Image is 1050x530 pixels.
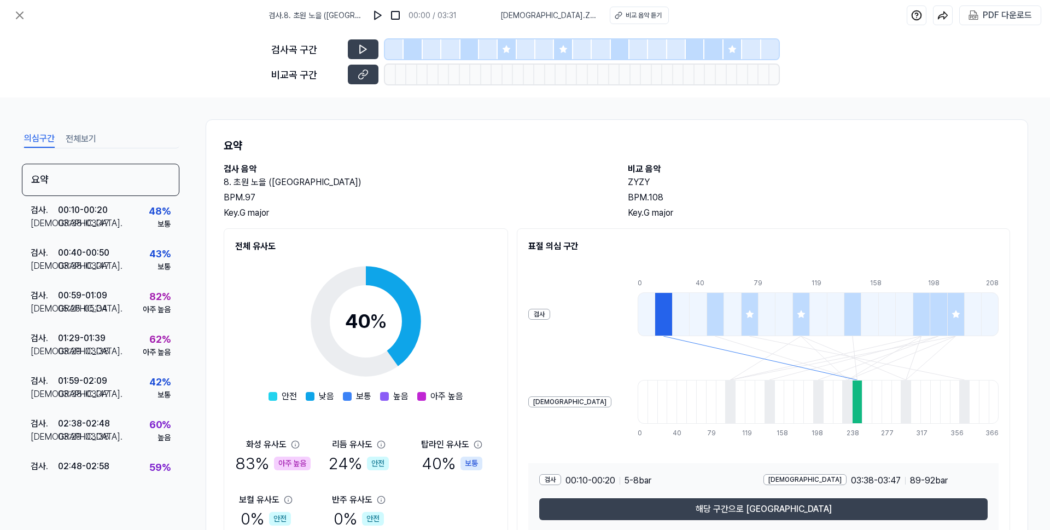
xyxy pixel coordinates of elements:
div: 화성 유사도 [246,438,287,451]
div: BPM. 97 [224,191,606,204]
div: 82 % [149,289,171,304]
span: 03:38 - 03:47 [851,474,901,487]
div: 아주 높음 [274,457,311,470]
div: 40 [345,307,387,336]
div: [DEMOGRAPHIC_DATA] . [31,302,58,315]
div: 아주 높음 [143,304,171,315]
img: share [937,10,948,21]
div: [DEMOGRAPHIC_DATA] . [31,388,58,401]
span: 안전 [282,390,297,403]
div: 00:10 - 00:20 [58,204,108,217]
span: 검사 . 8. 초원 노을 ([GEOGRAPHIC_DATA]) [269,10,365,21]
span: 89 - 92 bar [910,474,948,487]
div: 59 % [149,460,171,475]
div: 00:59 - 01:09 [58,289,107,302]
div: 검사곡 구간 [271,42,341,57]
div: Key. G major [628,206,1010,220]
div: 안전 [269,512,291,526]
button: 의심구간 [24,130,55,148]
div: 검사 . [31,289,58,302]
div: PDF 다운로드 [983,8,1032,22]
div: 03:38 - 03:47 [58,388,109,401]
div: 검사 . [31,204,58,217]
div: 208 [986,278,999,288]
div: 보통 [460,457,482,470]
img: stop [390,10,401,21]
div: Key. G major [224,206,606,220]
div: 43 % [149,246,171,261]
button: 비교 음악 듣기 [610,7,669,24]
div: 안전 [362,512,384,526]
h2: ZYZY [628,176,1010,189]
div: [DEMOGRAPHIC_DATA] . [31,260,58,273]
div: 119 [742,428,752,438]
div: 높음 [157,432,171,443]
span: 낮음 [319,390,334,403]
div: 40 [673,428,682,438]
div: 보통 [157,261,171,273]
span: 아주 높음 [430,390,463,403]
div: 83 % [235,451,311,476]
div: 238 [847,428,856,438]
div: 05:25 - 05:34 [58,302,108,315]
div: 62 % [149,332,171,347]
div: 158 [870,278,887,288]
div: 317 [916,428,926,438]
h2: 전체 유사도 [235,240,497,253]
div: 리듬 유사도 [332,438,372,451]
div: 198 [928,278,945,288]
div: 검사 [528,309,550,320]
div: 아주 높음 [143,347,171,358]
span: 높음 [393,390,409,403]
div: 79 [707,428,717,438]
span: % [370,309,387,333]
div: 비교 음악 듣기 [626,10,662,20]
button: 해당 구간으로 [GEOGRAPHIC_DATA] [539,498,988,520]
h2: 표절 의심 구간 [528,240,999,253]
span: [DEMOGRAPHIC_DATA] . ZYZY [500,10,597,21]
div: 277 [881,428,891,438]
div: 반주 유사도 [332,493,372,506]
div: 0 [638,428,647,438]
div: 검사 . [31,460,58,473]
span: 보통 [356,390,371,403]
div: 검사 . [31,332,58,345]
div: 03:29 - 03:38 [58,345,109,358]
div: 119 [812,278,829,288]
div: 보통 [157,389,171,401]
div: 79 [754,278,771,288]
div: 48 % [149,204,171,218]
div: 60 % [149,417,171,432]
img: play [372,10,383,21]
h2: 검사 음악 [224,163,606,176]
div: 00:40 - 00:50 [58,246,109,260]
div: 42 % [149,375,171,389]
div: 366 [985,428,999,438]
div: 02:38 - 02:48 [58,417,110,430]
button: 전체보기 [66,130,96,148]
div: 안전 [367,457,389,470]
div: [DEMOGRAPHIC_DATA] . [31,430,58,443]
div: 158 [777,428,786,438]
div: 03:38 - 03:47 [58,217,109,230]
div: 00:00 / 03:31 [409,10,457,21]
div: 01:29 - 01:39 [58,332,106,345]
div: [DEMOGRAPHIC_DATA] . [31,217,58,230]
img: PDF Download [969,10,978,20]
span: 5 - 8 bar [625,474,651,487]
img: help [911,10,922,21]
div: 검사 . [31,375,58,388]
div: [DEMOGRAPHIC_DATA] [763,474,847,485]
h2: 비교 음악 [628,163,1010,176]
div: 검사 . [31,417,58,430]
div: BPM. 108 [628,191,1010,204]
div: 탑라인 유사도 [421,438,469,451]
h2: 8. 초원 노을 ([GEOGRAPHIC_DATA]) [224,176,606,189]
div: 24 % [329,451,389,476]
div: 0 [638,278,655,288]
div: 보통 [157,218,171,230]
div: 요약 [22,164,179,196]
div: [DEMOGRAPHIC_DATA] [528,396,611,407]
div: 검사 [539,474,561,485]
div: 40 [696,278,713,288]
